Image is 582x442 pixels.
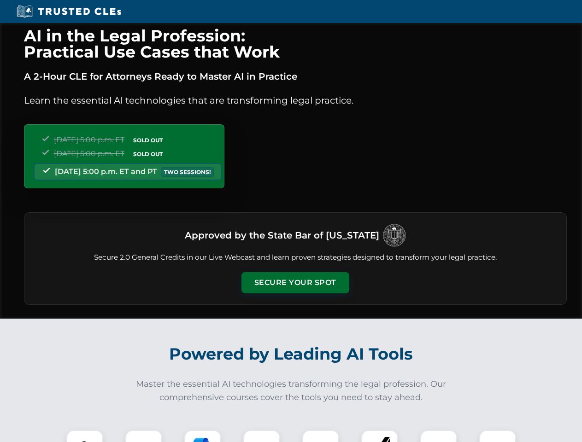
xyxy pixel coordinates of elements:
button: Secure Your Spot [241,272,349,293]
img: Trusted CLEs [14,5,124,18]
h3: Approved by the State Bar of [US_STATE] [185,227,379,244]
h1: AI in the Legal Profession: Practical Use Cases that Work [24,28,567,60]
p: A 2-Hour CLE for Attorneys Ready to Master AI in Practice [24,69,567,84]
h2: Powered by Leading AI Tools [36,338,547,370]
p: Secure 2.0 General Credits in our Live Webcast and learn proven strategies designed to transform ... [35,252,555,263]
span: [DATE] 5:00 p.m. ET [54,149,124,158]
p: Master the essential AI technologies transforming the legal profession. Our comprehensive courses... [130,378,453,404]
p: Learn the essential AI technologies that are transforming legal practice. [24,93,567,108]
img: Logo [383,224,406,247]
span: SOLD OUT [130,135,166,145]
span: [DATE] 5:00 p.m. ET [54,135,124,144]
span: SOLD OUT [130,149,166,159]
